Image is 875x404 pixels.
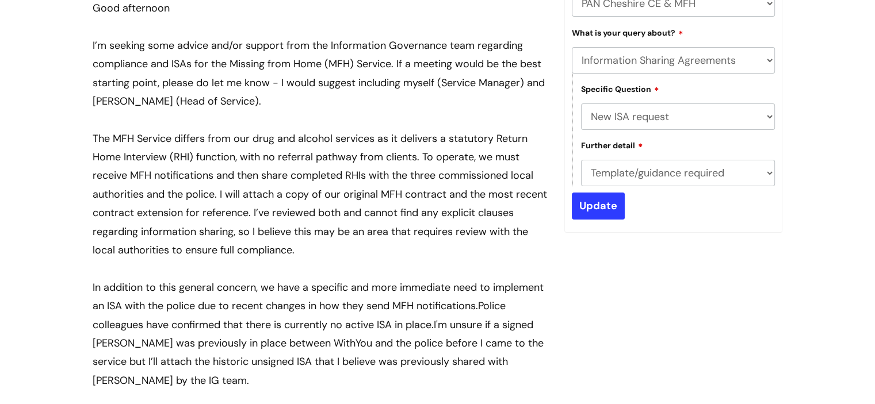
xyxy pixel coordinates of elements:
label: Further detail [581,139,643,151]
div: I’m seeking some advice and/or support from the Information Governance team regarding compliance ... [93,36,547,111]
label: What is your query about? [572,26,683,38]
span: Police colleagues have confirmed that there is currently no active ISA in place. [93,299,506,331]
input: Update [572,193,625,219]
div: In addition to this general concern, we have a specific and more immediate need to implement an I... [93,278,547,390]
div: The MFH Service differs from our drug and alcohol services as it delivers a statutory Return Home... [93,129,547,260]
label: Specific Question [581,83,659,94]
span: I'm unsure if a signed [PERSON_NAME] was previously in place between WithYou and the police befor... [93,318,544,387]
